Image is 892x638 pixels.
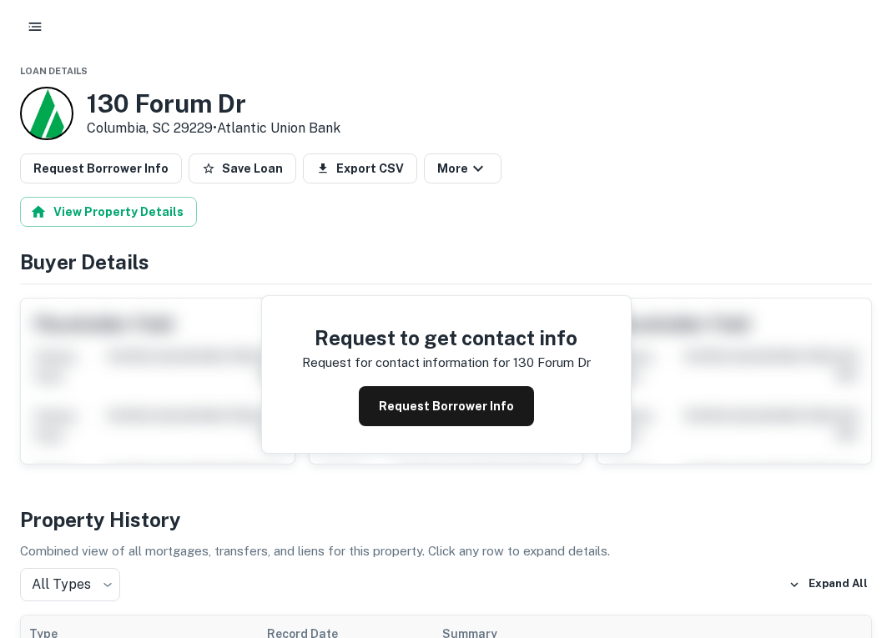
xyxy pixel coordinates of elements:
button: Expand All [784,572,872,597]
h4: Property History [20,505,872,535]
a: Atlantic Union Bank [217,120,340,136]
button: Export CSV [303,153,417,183]
button: View Property Details [20,197,197,227]
iframe: Chat Widget [809,505,892,585]
p: Request for contact information for [302,353,510,373]
button: More [424,153,501,183]
h4: Buyer Details [20,247,872,277]
h4: Request to get contact info [302,323,591,353]
h3: 130 Forum Dr [87,88,340,118]
button: Request Borrower Info [359,386,534,426]
span: Loan Details [20,66,88,76]
div: All Types [20,568,120,601]
p: Combined view of all mortgages, transfers, and liens for this property. Click any row to expand d... [20,541,872,561]
p: 130 forum dr [513,353,591,373]
button: Request Borrower Info [20,153,182,183]
button: Save Loan [189,153,296,183]
p: Columbia, SC 29229 • [87,118,340,138]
